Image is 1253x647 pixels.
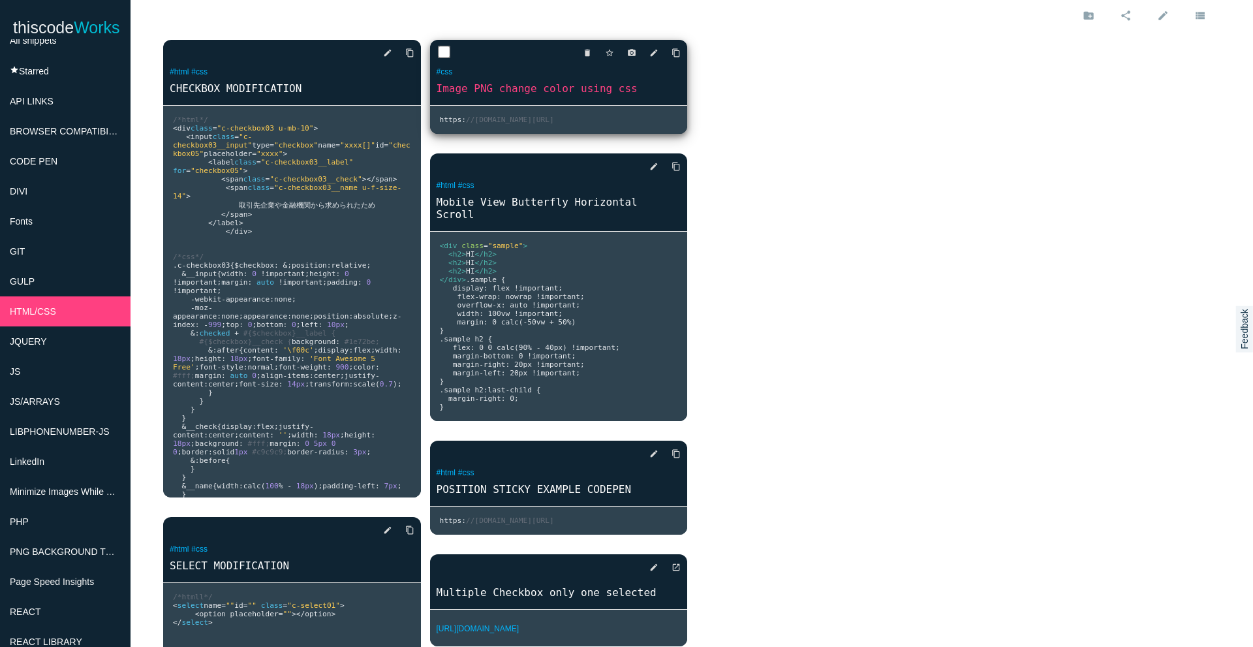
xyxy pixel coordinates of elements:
i: delete [583,41,592,65]
span: label [217,219,239,227]
span: webkit [195,295,221,304]
span: #1e72be; [345,338,380,346]
span: : [327,363,332,371]
span: index [173,321,195,329]
span: - [397,312,402,321]
span: : [309,371,314,380]
span: ; [217,278,221,287]
span: < [173,124,178,133]
span: PNG BACKGROUND TOOLS [10,546,131,557]
span: Works [74,18,119,37]
span: = [384,141,388,150]
a: Copy to Clipboard [661,155,681,178]
span: HI [466,259,474,267]
span: <h2> [448,267,466,276]
span: '\f00c' [283,346,313,355]
span: ; [367,261,371,270]
span: auto [256,278,274,287]
i: edit [649,155,658,178]
span: 18px [173,355,191,363]
span: ; [252,321,256,329]
i: edit [1157,4,1169,26]
span: - [191,304,195,312]
span: ; [256,371,261,380]
span: appearance [173,312,217,321]
i: star [10,65,19,74]
span: : [375,363,380,371]
span: : [221,355,226,363]
span: = [256,158,261,166]
span: important [283,278,323,287]
span: class [248,183,270,192]
span: div [234,227,247,236]
span: JS [10,366,20,377]
a: share [1109,3,1146,27]
span: 0 [367,278,371,287]
span: appearance [226,295,270,304]
span: - [296,363,301,371]
i: create_new_folder [1083,4,1094,26]
span: span [230,183,248,192]
span: checkbox03 [186,261,230,270]
span: REACT LIBRARY [10,637,82,647]
a: delete [572,41,592,65]
span: .sample { display: flex !important; flex-wrap: nowrap !important; overflow-x: auto !important; wi... [440,276,620,411]
span: = [265,175,270,183]
span: - [283,371,288,380]
span: 0 [252,270,256,278]
a: CHECKBOX MODIFICATION [163,81,421,96]
span: important [178,287,217,295]
span: Page Speed Insights [10,576,94,587]
span: ; [388,312,393,321]
i: edit [649,41,658,65]
span: ; [340,371,345,380]
span: font [199,363,217,371]
span: 900 [335,363,348,371]
span: Minimize Images While Keep Quality [10,486,159,497]
span: : [195,321,200,329]
span: &; [283,261,291,270]
span: = [186,166,191,175]
a: Copy to Clipboard [395,518,414,542]
span: ; [314,346,318,355]
span: - [217,363,221,371]
span: auto [230,371,248,380]
span: GULP [10,276,35,287]
span: </div> [440,276,466,284]
span: label [213,158,235,166]
a: edit [639,442,658,466]
span: : [217,312,221,321]
span: input [191,133,213,141]
span: = [234,133,239,141]
a: [URL][DOMAIN_NAME] [437,624,519,633]
span: class [213,133,235,141]
span: div [178,124,191,133]
span: <h2> [448,259,466,267]
span: <div [440,242,457,250]
span: moz [195,304,208,312]
span: : [243,270,248,278]
span: </ [226,227,234,236]
span: > [243,166,248,175]
a: open_in_new [661,556,681,579]
i: edit [383,518,392,542]
span: = [252,150,256,158]
span: </h2> [474,267,497,276]
span: display [318,346,348,355]
span: "xxxx" [256,150,283,158]
span: "checkbox" [274,141,318,150]
span: ; [371,346,375,355]
span: < [221,175,226,183]
span: : [270,295,274,304]
i: content_copy [672,155,681,178]
span: LIBPHONENUMBER-JS [10,426,109,437]
span: top [226,321,239,329]
span: - [375,371,380,380]
span: : [283,321,288,329]
span: class [243,175,266,183]
i: content_copy [672,41,681,65]
span: font [279,363,296,371]
span: checked [199,329,230,338]
a: #html [437,468,456,477]
span: &: [208,346,217,355]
